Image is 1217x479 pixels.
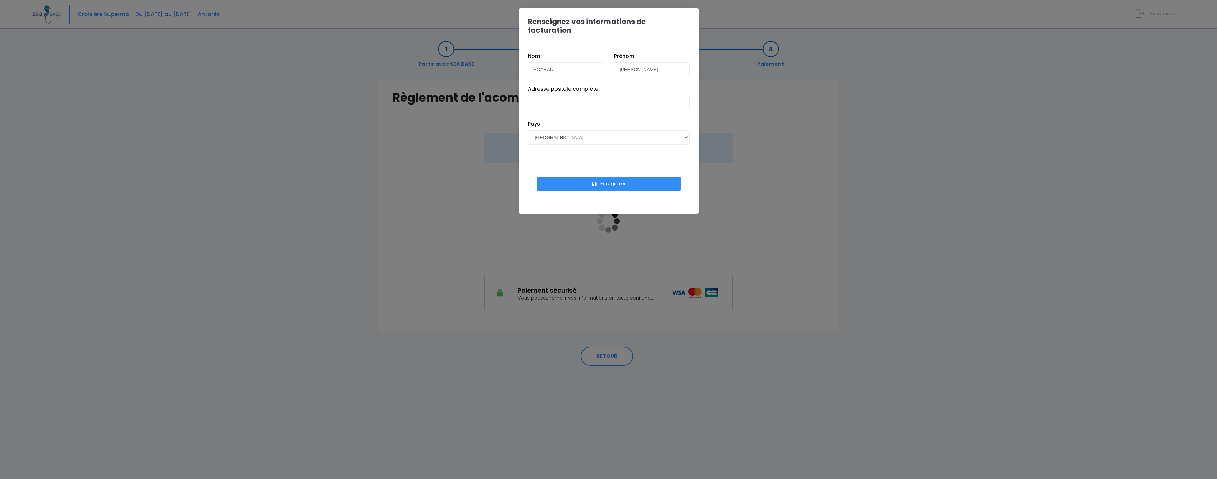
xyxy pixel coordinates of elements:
label: Nom [528,53,540,60]
h1: Renseignez vos informations de facturation [528,17,690,35]
label: Pays [528,120,540,128]
button: Enregistrer [537,177,681,191]
label: Adresse postale complète [528,85,598,93]
label: Prénom [614,53,634,60]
